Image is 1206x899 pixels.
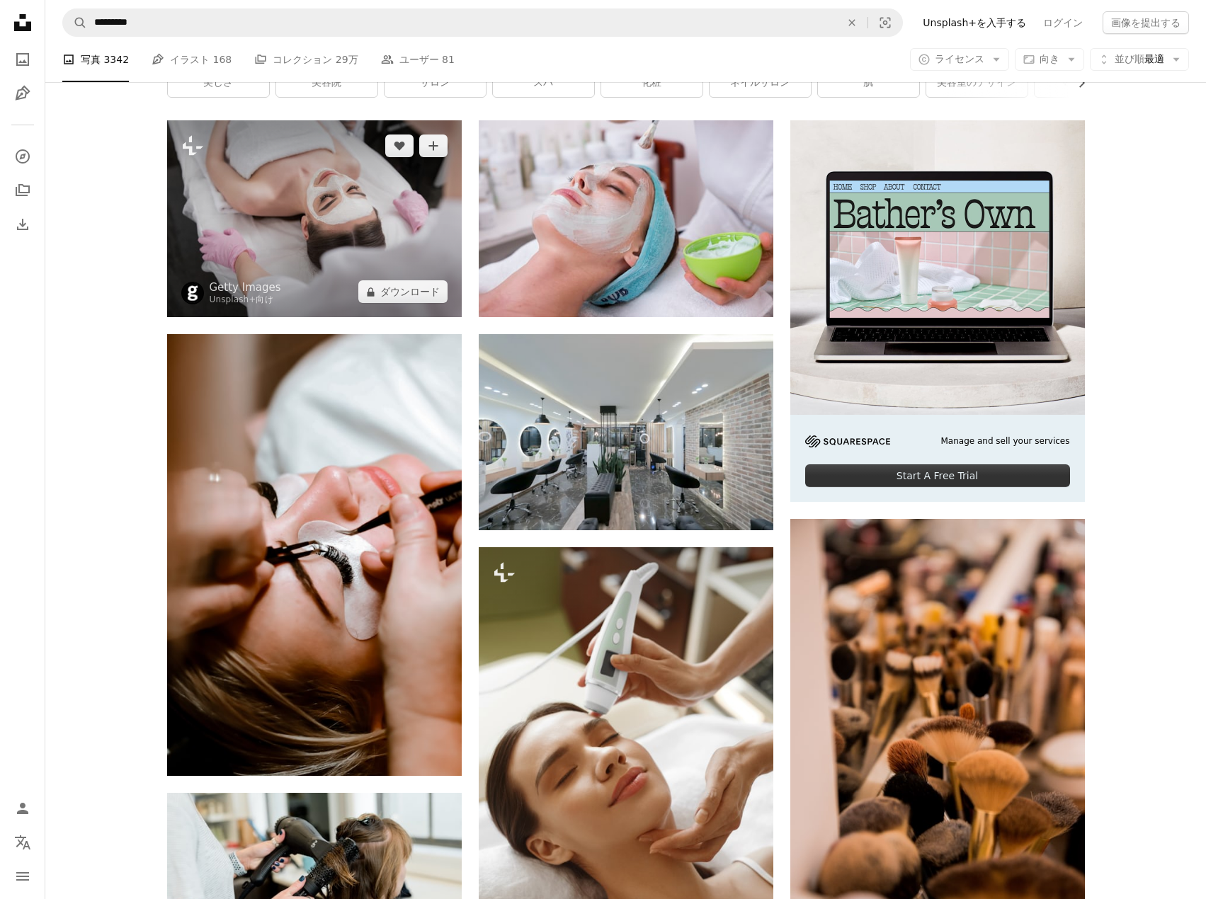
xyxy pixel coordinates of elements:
[8,828,37,857] button: 言語
[213,52,232,67] span: 168
[493,69,594,97] a: スパ
[710,69,811,97] a: ネイルサロン
[818,69,919,97] a: 肌
[940,435,1069,447] span: Manage and sell your services
[8,794,37,823] a: ログイン / 登録する
[8,45,37,74] a: 写真
[479,762,773,774] a: スキンケア。美容センターで顔の皮膚分析に皮膚分析装置(プロの美容機器)を使用して、美容師によって皮膚を分析される美しい健康な女性。高解像度画像
[910,48,1009,71] button: ライセンス
[926,69,1028,97] a: 美容室のデザイン
[167,334,462,776] img: 黒と銀のハサミを持っている人
[8,176,37,205] a: コレクション
[836,9,867,36] button: 全てクリア
[8,210,37,239] a: ダウンロード履歴
[479,120,773,316] img: 顔に白いクリームを塗った青いタオルの上に横たわる女性
[1015,48,1084,71] button: 向き
[358,280,448,303] button: ダウンロード
[8,79,37,108] a: イラスト
[790,733,1085,746] a: 茶色と黒のブラシロット
[385,69,486,97] a: サロン
[385,134,414,157] button: いいね！
[210,294,281,306] div: 向け
[62,8,903,37] form: サイト内でビジュアルを探す
[1115,52,1164,67] span: 最適
[914,11,1035,34] a: Unsplash+を入手する
[1040,53,1059,64] span: 向き
[63,9,87,36] button: Unsplashで検索する
[1103,11,1189,34] button: 画像を提出する
[336,52,358,67] span: 29万
[167,885,462,898] a: 赤い長袖シャツを着た女性が送風機を持っている
[442,52,455,67] span: 81
[152,37,232,82] a: イラスト 168
[419,134,448,157] button: コレクションに追加する
[168,69,269,97] a: 美しさ
[868,9,902,36] button: ビジュアル検索
[790,120,1085,415] img: file-1707883121023-8e3502977149image
[601,69,702,97] a: 化粧
[805,464,1070,487] div: Start A Free Trial
[8,142,37,171] a: 探す
[1035,11,1091,34] a: ログイン
[805,435,890,447] img: file-1705255347840-230a6ab5bca9image
[167,120,462,317] img: 若い女性の上面図は、目を閉じてマッサージ台に横たわっています。彼女の顔には白いマスクがかけられています。美容師が彼女の後ろに立っている。セレクティブフォーカス
[1115,53,1144,64] span: 並び順
[210,280,281,294] a: Getty Images
[479,425,773,438] a: 部屋の真ん中にある島
[1090,48,1189,71] button: 並び順最適
[8,862,37,891] button: メニュー
[1035,69,1136,97] a: マニキュア
[479,334,773,531] img: 部屋の真ん中にある島
[8,8,37,40] a: ホーム — Unsplash
[276,69,377,97] a: 美容院
[254,37,358,82] a: コレクション 29万
[167,212,462,225] a: 若い女性の上面図は、目を閉じてマッサージ台に横たわっています。彼女の顔には白いマスクがかけられています。美容師が彼女の後ろに立っている。セレクティブフォーカス
[381,37,455,82] a: ユーザー 81
[935,53,984,64] span: ライセンス
[210,294,256,304] a: Unsplash+
[790,120,1085,502] a: Manage and sell your servicesStart A Free Trial
[181,282,204,304] img: Getty Imagesのプロフィールを見る
[1069,69,1085,97] button: リストを右にスクロールする
[167,549,462,561] a: 黒と銀のハサミを持っている人
[479,212,773,224] a: 顔に白いクリームを塗った青いタオルの上に横たわる女性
